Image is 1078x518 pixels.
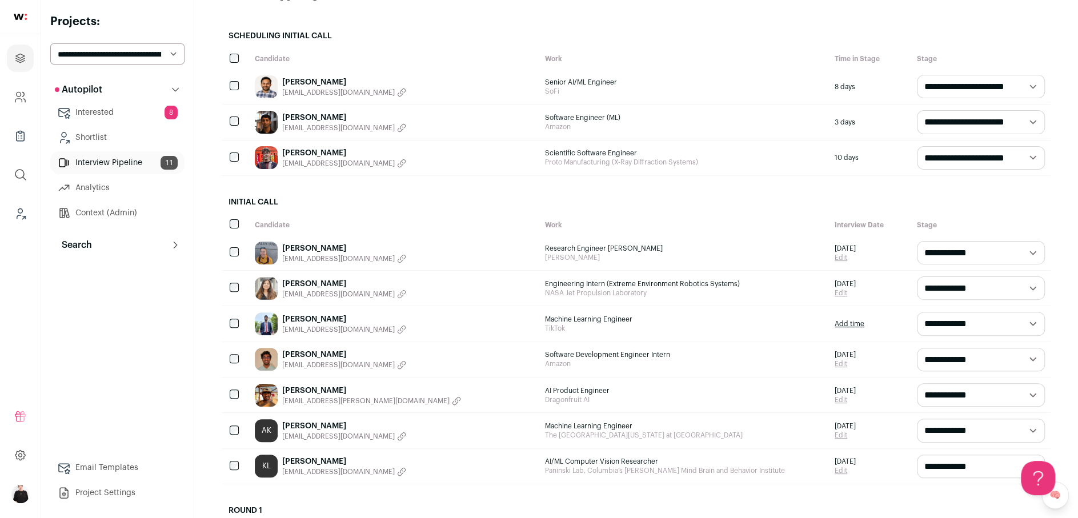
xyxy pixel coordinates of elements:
a: [PERSON_NAME] [282,77,406,88]
a: [PERSON_NAME] [282,314,406,325]
img: wellfound-shorthand-0d5821cbd27db2630d0214b213865d53afaa358527fdda9d0ea32b1df1b89c2c.svg [14,14,27,20]
h2: Projects: [50,14,185,30]
span: Dragonfruit AI [545,395,824,404]
span: [EMAIL_ADDRESS][DOMAIN_NAME] [282,123,395,132]
span: Research Engineer [PERSON_NAME] [545,244,824,253]
span: [EMAIL_ADDRESS][DOMAIN_NAME] [282,290,395,299]
a: KL [255,455,278,477]
img: c78bd42e39a3fdb38cc4a1d3925b1383f5a83d6532561538bf0404b0275665c8.jpg [255,277,278,300]
button: Search [50,234,185,256]
a: [PERSON_NAME] [282,278,406,290]
button: [EMAIL_ADDRESS][DOMAIN_NAME] [282,325,406,334]
p: Search [55,238,92,252]
span: [EMAIL_ADDRESS][PERSON_NAME][DOMAIN_NAME] [282,396,450,405]
div: Stage [911,49,1051,69]
button: [EMAIL_ADDRESS][DOMAIN_NAME] [282,254,406,263]
span: [EMAIL_ADDRESS][DOMAIN_NAME] [282,159,395,168]
a: Company Lists [7,122,34,150]
a: AK [255,419,278,442]
span: Proto Manufacturing (X-Ray Diffraction Systems) [545,158,824,167]
p: Autopilot [55,83,102,97]
span: Software Development Engineer Intern [545,350,824,359]
a: Add time [835,319,864,328]
a: Analytics [50,176,185,199]
span: AI Product Engineer [545,386,824,395]
a: 🧠 [1041,481,1069,509]
button: [EMAIL_ADDRESS][DOMAIN_NAME] [282,159,406,168]
span: Senior AI/ML Engineer [545,78,824,87]
span: SoFi [545,87,824,96]
button: [EMAIL_ADDRESS][DOMAIN_NAME] [282,360,406,370]
span: Paninski Lab, Columbia’s [PERSON_NAME] Mind Brain and Behavior Institute [545,466,824,475]
a: Edit [835,466,856,475]
a: Leads (Backoffice) [7,200,34,227]
a: [PERSON_NAME] [282,420,406,432]
button: [EMAIL_ADDRESS][DOMAIN_NAME] [282,290,406,299]
a: Interested8 [50,101,185,124]
a: Edit [835,359,856,368]
img: 9240684-medium_jpg [11,485,30,503]
button: [EMAIL_ADDRESS][DOMAIN_NAME] [282,123,406,132]
button: Autopilot [50,78,185,101]
span: [EMAIL_ADDRESS][DOMAIN_NAME] [282,325,395,334]
div: Work [539,49,829,69]
span: [DATE] [835,386,856,395]
a: Interview Pipeline11 [50,151,185,174]
span: Engineering Intern (Extreme Environment Robotics Systems) [545,279,824,288]
a: [PERSON_NAME] [282,385,461,396]
span: [EMAIL_ADDRESS][DOMAIN_NAME] [282,360,395,370]
span: [EMAIL_ADDRESS][DOMAIN_NAME] [282,432,395,441]
span: [PERSON_NAME] [545,253,824,262]
a: Context (Admin) [50,202,185,224]
img: 9f7e28ea6f586ef2370672a48735229bdc2e34895fa10a7c4315fc2690fdb392.jpg [255,111,278,134]
img: a28f311247d7993258bdfcefd8a2c446095d44d339b425f11e8ce1b7e43de561.jpg [255,384,278,407]
span: NASA Jet Propulsion Laboratory [545,288,824,298]
div: 3 days [829,105,911,139]
span: Software Engineer (ML) [545,113,824,122]
h2: Scheduling Initial Call [222,23,1051,49]
span: [EMAIL_ADDRESS][DOMAIN_NAME] [282,88,395,97]
div: 10 days [829,140,911,175]
h2: Initial Call [222,190,1051,215]
a: Edit [835,431,856,440]
span: 8 [165,106,178,119]
span: TikTok [545,324,824,333]
span: [EMAIL_ADDRESS][DOMAIN_NAME] [282,467,395,476]
span: Amazon [545,359,824,368]
div: Candidate [249,215,539,235]
button: Open dropdown [11,485,30,503]
a: Edit [835,395,856,404]
span: The [GEOGRAPHIC_DATA][US_STATE] at [GEOGRAPHIC_DATA] [545,431,824,440]
iframe: Help Scout Beacon - Open [1021,461,1055,495]
a: [PERSON_NAME] [282,112,406,123]
a: Projects [7,45,34,72]
a: [PERSON_NAME] [282,349,406,360]
span: [DATE] [835,421,856,431]
span: Scientific Software Engineer [545,148,824,158]
img: 1b2aa1f1fba3669e5a6c377722b23d245db63191885f5fbdcdcfebe3269f620a.jpg [255,75,278,98]
span: Amazon [545,122,824,131]
a: Shortlist [50,126,185,149]
span: Machine Learning Engineer [545,315,824,324]
div: Time in Stage [829,49,911,69]
a: Edit [835,288,856,298]
span: 11 [161,156,178,170]
span: [EMAIL_ADDRESS][DOMAIN_NAME] [282,254,395,263]
span: [DATE] [835,244,856,253]
a: Email Templates [50,456,185,479]
a: [PERSON_NAME] [282,456,406,467]
span: [DATE] [835,350,856,359]
button: [EMAIL_ADDRESS][PERSON_NAME][DOMAIN_NAME] [282,396,461,405]
div: Work [539,215,829,235]
img: 1762f7b07ee4989e0bd4e1957c272bf3066ccff944485c06840ef63bf9fa37f9.jpg [255,146,278,169]
a: [PERSON_NAME] [282,243,406,254]
a: Edit [835,253,856,262]
div: Interview Date [829,215,911,235]
a: Project Settings [50,481,185,504]
span: [DATE] [835,279,856,288]
span: [DATE] [835,457,856,466]
img: 57e31d664a8a651c69550cace23c8e87766f599423c0b41f1597b796334f06c6.jpg [255,348,278,371]
a: Company and ATS Settings [7,83,34,111]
